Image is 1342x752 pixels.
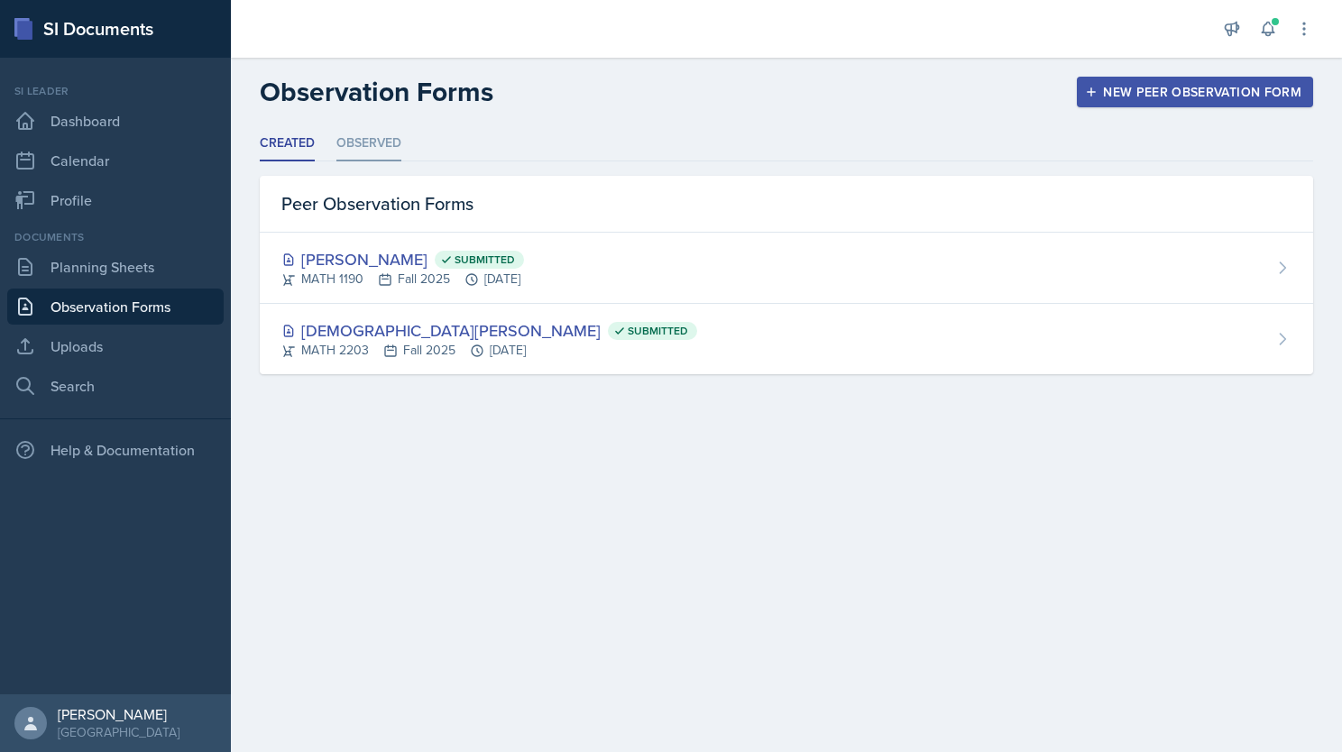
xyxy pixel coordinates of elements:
div: MATH 2203 Fall 2025 [DATE] [281,341,697,360]
div: [GEOGRAPHIC_DATA] [58,723,179,741]
a: Dashboard [7,103,224,139]
span: Submitted [628,324,688,338]
a: Planning Sheets [7,249,224,285]
div: Peer Observation Forms [260,176,1313,233]
span: Submitted [455,252,515,267]
div: Documents [7,229,224,245]
h2: Observation Forms [260,76,493,108]
li: Created [260,126,315,161]
li: Observed [336,126,401,161]
a: Observation Forms [7,289,224,325]
a: Uploads [7,328,224,364]
div: [DEMOGRAPHIC_DATA][PERSON_NAME] [281,318,697,343]
div: MATH 1190 Fall 2025 [DATE] [281,270,524,289]
a: [PERSON_NAME] Submitted MATH 1190Fall 2025[DATE] [260,233,1313,304]
a: Calendar [7,142,224,179]
div: [PERSON_NAME] [281,247,524,271]
div: Si leader [7,83,224,99]
div: New Peer Observation Form [1089,85,1301,99]
a: Profile [7,182,224,218]
button: New Peer Observation Form [1077,77,1313,107]
a: Search [7,368,224,404]
div: Help & Documentation [7,432,224,468]
div: [PERSON_NAME] [58,705,179,723]
a: [DEMOGRAPHIC_DATA][PERSON_NAME] Submitted MATH 2203Fall 2025[DATE] [260,304,1313,374]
